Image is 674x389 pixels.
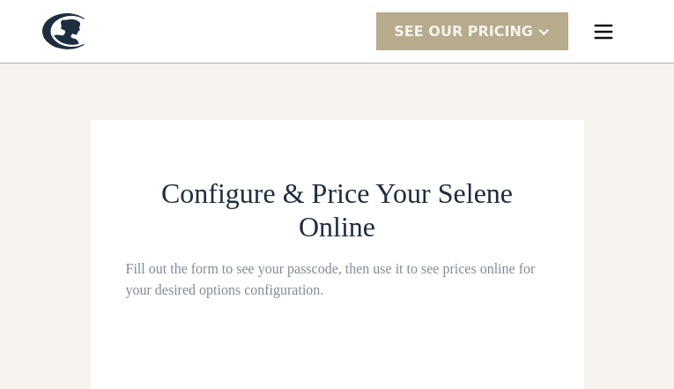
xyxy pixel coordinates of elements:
span: Configure & Price Your Selene Online [161,177,513,243]
div: SEE Our Pricing [394,21,533,42]
div: menu [575,4,632,60]
div: SEE Our Pricing [376,12,568,50]
div: Fill out the form to see your passcode, then use it to see prices online for your desired options... [126,258,549,301]
a: home [42,13,85,49]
